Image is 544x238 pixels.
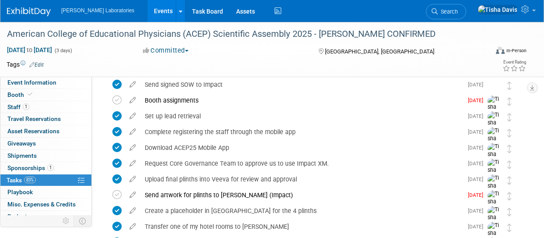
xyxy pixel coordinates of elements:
[468,97,488,103] span: [DATE]
[125,160,140,167] a: edit
[0,162,91,174] a: Sponsorships1
[507,192,512,200] i: Move task
[7,79,56,86] span: Event Information
[468,82,488,88] span: [DATE]
[468,129,488,135] span: [DATE]
[7,188,33,195] span: Playbook
[488,80,499,91] img: Tisha Davis
[7,177,36,184] span: Tasks
[140,156,463,171] div: Request Core Governance Team to approve us to use Impact XM.
[488,174,501,198] img: Tisha Davis
[140,172,463,187] div: Upload final plinths into Veeva for review and approval
[7,164,54,171] span: Sponsorships
[488,111,501,135] img: Tisha Davis
[29,62,44,68] a: Edit
[0,77,91,89] a: Event Information
[0,150,91,162] a: Shipments
[59,215,74,227] td: Personalize Event Tab Strip
[140,140,463,155] div: Download ACEP25 Mobile App
[125,144,140,152] a: edit
[125,112,140,120] a: edit
[488,127,501,150] img: Tisha Davis
[140,203,463,218] div: Create a placeholder in [GEOGRAPHIC_DATA] for the 4 plinths
[488,96,501,119] img: Tisha Davis
[7,128,59,135] span: Asset Reservations
[488,159,501,182] img: Tisha Davis
[0,125,91,137] a: Asset Reservations
[7,46,52,54] span: [DATE] [DATE]
[468,113,488,119] span: [DATE]
[507,97,512,106] i: Move task
[125,81,140,89] a: edit
[140,109,463,124] div: Set up lead retrieval
[507,224,512,232] i: Move task
[125,128,140,136] a: edit
[438,8,458,15] span: Search
[426,4,466,19] a: Search
[468,145,488,151] span: [DATE]
[0,199,91,210] a: Misc. Expenses & Credits
[4,26,482,42] div: American College of Educational Physicians (ACEP) Scientific Assembly 2025 - [PERSON_NAME] CONFIRMED
[468,192,488,198] span: [DATE]
[468,208,488,214] span: [DATE]
[496,47,505,54] img: Format-Inperson.png
[488,206,501,229] img: Tisha Davis
[0,211,91,223] a: Budget
[28,92,32,97] i: Booth reservation complete
[74,215,92,227] td: Toggle Event Tabs
[7,7,51,16] img: ExhibitDay
[506,47,527,54] div: In-Person
[24,177,36,183] span: 83%
[7,201,76,208] span: Misc. Expenses & Credits
[507,82,512,90] i: Move task
[140,93,463,108] div: Booth assignments
[488,190,501,213] img: Tisha Davis
[0,174,91,186] a: Tasks83%
[507,208,512,216] i: Move task
[478,5,518,14] img: Tisha Davis
[468,224,488,230] span: [DATE]
[140,188,463,202] div: Send artwork for plinths to [PERSON_NAME] (Impact)
[47,164,54,171] span: 1
[140,77,463,92] div: Send signed SOW to Impact
[7,115,61,122] span: Travel Reservations
[507,145,512,153] i: Move task
[140,46,192,55] button: Committed
[125,191,140,199] a: edit
[125,207,140,215] a: edit
[7,60,44,69] td: Tags
[507,160,512,169] i: Move task
[507,113,512,121] i: Move task
[7,91,34,98] span: Booth
[23,103,29,110] span: 1
[7,213,27,220] span: Budget
[488,143,501,166] img: Tisha Davis
[0,101,91,113] a: Staff1
[0,113,91,125] a: Travel Reservations
[0,138,91,149] a: Giveaways
[7,152,37,159] span: Shipments
[7,140,36,147] span: Giveaways
[61,7,134,14] span: [PERSON_NAME] Laboratories
[140,219,463,234] div: Transfer one of my hotel rooms to [PERSON_NAME]
[507,176,512,185] i: Move task
[0,89,91,101] a: Booth
[140,124,463,139] div: Complete registering the staff through the mobile app
[468,176,488,182] span: [DATE]
[502,60,526,64] div: Event Rating
[54,48,72,53] span: (3 days)
[7,103,29,110] span: Staff
[451,46,527,59] div: Event Format
[325,48,434,55] span: [GEOGRAPHIC_DATA], [GEOGRAPHIC_DATA]
[0,186,91,198] a: Playbook
[507,129,512,137] i: Move task
[125,96,140,104] a: edit
[125,175,140,183] a: edit
[468,160,488,167] span: [DATE]
[125,223,140,231] a: edit
[25,46,34,53] span: to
